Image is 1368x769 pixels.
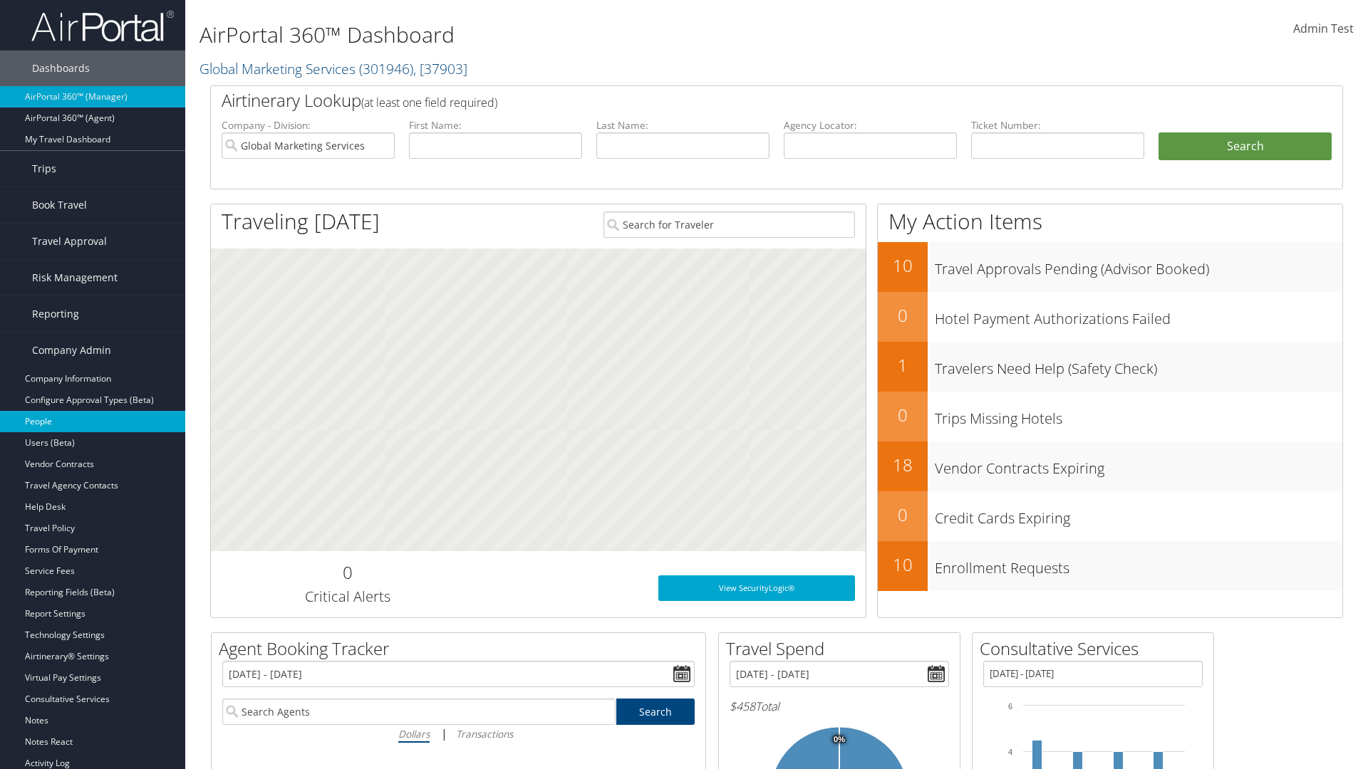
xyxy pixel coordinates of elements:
a: 18Vendor Contracts Expiring [878,441,1342,491]
a: Search [616,699,695,725]
a: Global Marketing Services [199,59,467,78]
input: Search Agents [222,699,616,725]
span: Book Travel [32,187,87,223]
h2: Airtinerary Lookup [222,88,1238,113]
span: Admin Test [1293,21,1354,36]
h2: Travel Spend [726,637,960,661]
label: First Name: [409,118,582,132]
h3: Critical Alerts [222,587,473,607]
span: , [ 37903 ] [413,59,467,78]
h3: Enrollment Requests [935,551,1342,578]
a: Admin Test [1293,7,1354,51]
h2: 0 [878,503,928,527]
h2: 0 [222,560,473,585]
h3: Trips Missing Hotels [935,402,1342,429]
span: Risk Management [32,260,118,295]
h2: 18 [878,453,928,477]
span: Trips [32,151,56,187]
i: Dollars [398,727,430,741]
a: 0Hotel Payment Authorizations Failed [878,292,1342,342]
h6: Total [730,699,949,714]
i: Transactions [456,727,513,741]
a: 1Travelers Need Help (Safety Check) [878,342,1342,392]
a: 10Enrollment Requests [878,541,1342,591]
span: Company Admin [32,333,111,368]
h3: Vendor Contracts Expiring [935,451,1342,478]
a: 0Trips Missing Hotels [878,392,1342,441]
h2: 0 [878,303,928,328]
span: $458 [730,699,755,714]
h3: Travel Approvals Pending (Advisor Booked) [935,252,1342,279]
label: Company - Division: [222,118,395,132]
h1: Traveling [DATE] [222,206,380,236]
h2: 10 [878,553,928,577]
input: Search for Traveler [603,211,855,238]
tspan: 0% [834,736,845,744]
h1: My Action Items [878,206,1342,236]
h3: Travelers Need Help (Safety Check) [935,352,1342,379]
span: Travel Approval [32,224,107,259]
span: ( 301946 ) [359,59,413,78]
h2: Consultative Services [980,637,1213,661]
tspan: 6 [1008,702,1012,711]
a: 0Credit Cards Expiring [878,491,1342,541]
label: Ticket Number: [971,118,1144,132]
span: Dashboards [32,51,90,86]
h3: Credit Cards Expiring [935,501,1342,528]
h2: 1 [878,353,928,377]
button: Search [1159,132,1332,161]
h3: Hotel Payment Authorizations Failed [935,302,1342,329]
div: | [222,725,695,743]
span: Reporting [32,296,79,332]
h1: AirPortal 360™ Dashboard [199,20,969,50]
span: (at least one field required) [361,95,497,110]
label: Agency Locator: [784,118,957,132]
h2: 10 [878,253,928,278]
h2: Agent Booking Tracker [219,637,705,661]
a: View SecurityLogic® [658,575,855,601]
label: Last Name: [596,118,769,132]
h2: 0 [878,403,928,427]
tspan: 4 [1008,748,1012,756]
img: airportal-logo.png [31,9,174,43]
a: 10Travel Approvals Pending (Advisor Booked) [878,242,1342,292]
